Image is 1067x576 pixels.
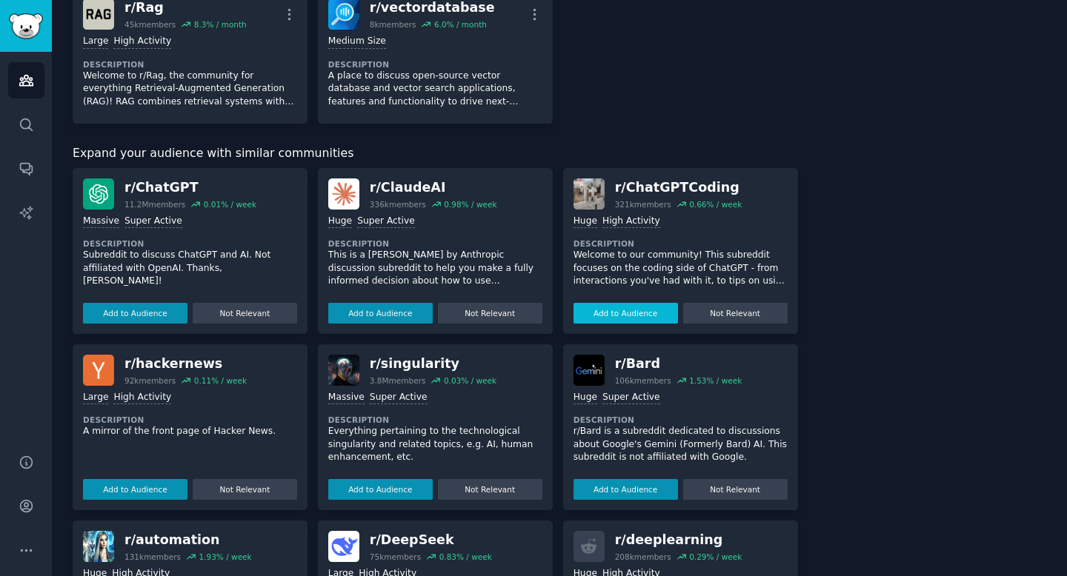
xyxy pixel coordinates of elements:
div: 336k members [370,199,426,210]
div: Massive [83,215,119,229]
div: 0.01 % / week [204,199,256,210]
img: singularity [328,355,359,386]
button: Not Relevant [683,479,788,500]
button: Not Relevant [683,303,788,324]
div: 208k members [615,552,671,562]
button: Add to Audience [83,303,187,324]
div: 321k members [615,199,671,210]
div: 8.3 % / month [194,19,247,30]
dt: Description [83,238,297,249]
div: 106k members [615,375,671,386]
div: High Activity [113,35,171,49]
button: Add to Audience [83,479,187,500]
div: Large [83,391,108,405]
div: Super Active [602,391,660,405]
button: Not Relevant [193,303,297,324]
button: Add to Audience [574,303,678,324]
div: r/ automation [124,531,252,549]
div: 0.66 % / week [689,199,742,210]
div: Massive [328,391,365,405]
dt: Description [574,238,788,249]
p: A place to discuss open-source vector database and vector search applications, features and funct... [328,70,542,109]
div: 0.98 % / week [444,199,496,210]
div: 8k members [370,19,416,30]
div: Huge [574,391,597,405]
dt: Description [574,415,788,425]
div: 0.03 % / week [444,375,496,386]
div: 0.11 % / week [194,375,247,386]
span: Expand your audience with similar communities [73,144,353,163]
div: 6.0 % / month [434,19,487,30]
dt: Description [83,415,297,425]
img: Bard [574,355,605,386]
img: ClaudeAI [328,178,359,210]
div: 1.53 % / week [689,375,742,386]
div: Huge [574,215,597,229]
div: Super Active [370,391,428,405]
div: 75k members [370,552,421,562]
div: r/ ChatGPT [124,178,256,197]
div: r/ Bard [615,355,742,373]
button: Not Relevant [438,479,542,500]
img: automation [83,531,114,562]
div: Large [83,35,108,49]
div: High Activity [602,215,660,229]
p: Welcome to our community! This subreddit focuses on the coding side of ChatGPT - from interaction... [574,249,788,288]
dt: Description [83,59,297,70]
div: Super Active [124,215,182,229]
div: 131k members [124,552,181,562]
div: 0.29 % / week [689,552,742,562]
img: hackernews [83,355,114,386]
dt: Description [328,238,542,249]
button: Not Relevant [193,479,297,500]
div: r/ hackernews [124,355,247,373]
div: 0.83 % / week [439,552,492,562]
dt: Description [328,59,542,70]
p: r/Bard is a subreddit dedicated to discussions about Google's Gemini (Formerly Bard) AI. This sub... [574,425,788,464]
div: r/ ChatGPTCoding [615,178,742,197]
button: Add to Audience [328,479,433,500]
div: Huge [328,215,352,229]
p: Subreddit to discuss ChatGPT and AI. Not affiliated with OpenAI. Thanks, [PERSON_NAME]! [83,249,297,288]
div: r/ ClaudeAI [370,178,497,197]
div: 92k members [124,375,176,386]
p: Welcome to r/Rag, the community for everything Retrieval-Augmented Generation (RAG)! RAG combines... [83,70,297,109]
div: r/ DeepSeek [370,531,492,549]
div: 3.8M members [370,375,426,386]
dt: Description [328,415,542,425]
img: ChatGPTCoding [574,178,605,210]
div: 11.2M members [124,199,185,210]
img: DeepSeek [328,531,359,562]
img: ChatGPT [83,178,114,210]
div: r/ deeplearning [615,531,742,549]
button: Not Relevant [438,303,542,324]
div: 45k members [124,19,176,30]
p: This is a [PERSON_NAME] by Anthropic discussion subreddit to help you make a fully informed decis... [328,249,542,288]
p: A mirror of the front page of Hacker News. [83,425,297,438]
div: High Activity [113,391,171,405]
p: Everything pertaining to the technological singularity and related topics, e.g. AI, human enhance... [328,425,542,464]
div: 1.93 % / week [199,552,251,562]
div: Medium Size [328,35,386,49]
button: Add to Audience [574,479,678,500]
div: Super Active [357,215,415,229]
div: r/ singularity [370,355,496,373]
button: Add to Audience [328,303,433,324]
img: GummySearch logo [9,13,43,39]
